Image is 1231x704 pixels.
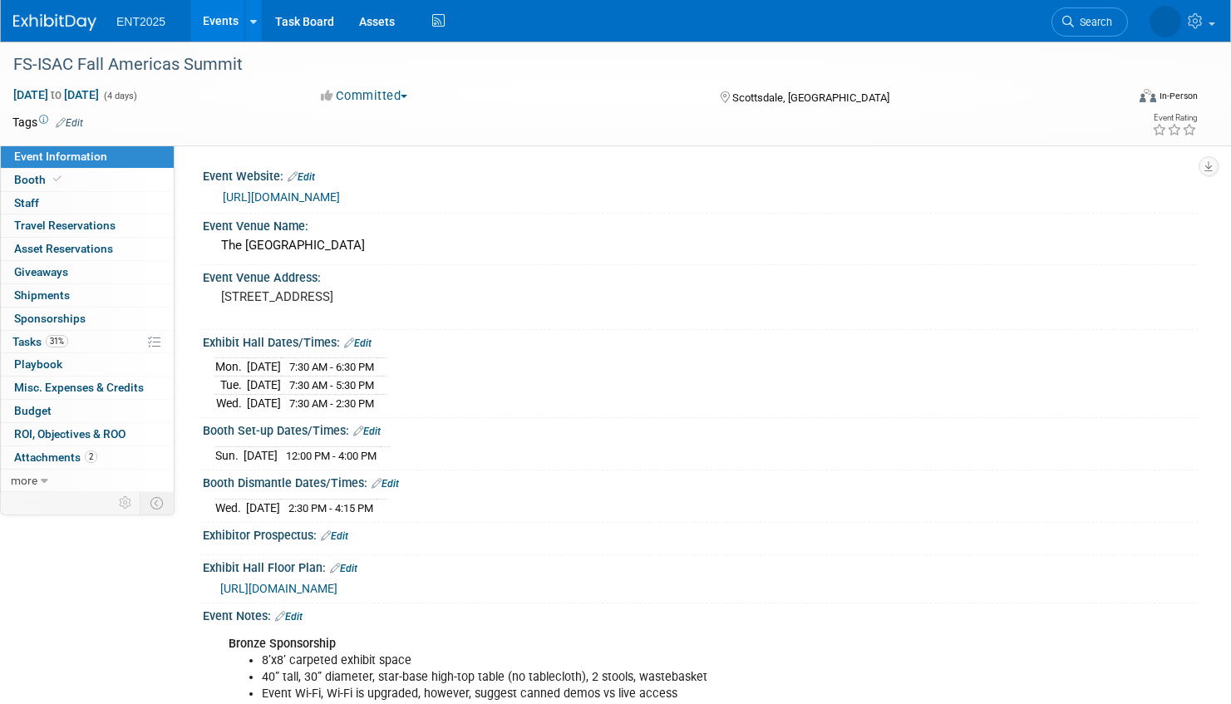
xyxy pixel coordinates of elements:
[203,603,1198,625] div: Event Notes:
[315,87,414,105] button: Committed
[1152,114,1197,122] div: Event Rating
[56,117,83,129] a: Edit
[1,331,174,353] a: Tasks31%
[1074,16,1112,28] span: Search
[372,478,399,490] a: Edit
[246,499,280,516] td: [DATE]
[330,563,357,574] a: Edit
[275,611,303,623] a: Edit
[215,446,244,464] td: Sun.
[1,261,174,283] a: Giveaways
[215,394,247,411] td: Wed.
[247,377,281,395] td: [DATE]
[321,530,348,542] a: Edit
[203,470,1198,492] div: Booth Dismantle Dates/Times:
[262,669,997,686] li: 40” tall, 30” diameter, star-base high-top table (no tablecloth), 2 stools, wastebasket
[1150,6,1181,37] img: Rose Bodin
[215,358,247,377] td: Mon.
[247,358,281,377] td: [DATE]
[1,192,174,214] a: Staff
[289,379,374,391] span: 7:30 AM - 5:30 PM
[14,312,86,325] span: Sponsorships
[46,335,68,347] span: 31%
[85,450,97,463] span: 2
[288,502,373,514] span: 2:30 PM - 4:15 PM
[247,394,281,411] td: [DATE]
[14,150,107,163] span: Event Information
[11,474,37,487] span: more
[14,381,144,394] span: Misc. Expenses & Credits
[1140,89,1156,102] img: Format-Inperson.png
[1,423,174,446] a: ROI, Objectives & ROO
[1,284,174,307] a: Shipments
[1,169,174,191] a: Booth
[48,88,64,101] span: to
[262,652,997,669] li: 8’x8’ carpeted exhibit space
[203,265,1198,286] div: Event Venue Address:
[13,14,96,31] img: ExhibitDay
[203,330,1198,352] div: Exhibit Hall Dates/Times:
[732,91,889,104] span: Scottsdale, [GEOGRAPHIC_DATA]
[220,582,337,595] a: [URL][DOMAIN_NAME]
[14,242,113,255] span: Asset Reservations
[14,219,116,232] span: Travel Reservations
[14,288,70,302] span: Shipments
[1051,7,1128,37] a: Search
[1,470,174,492] a: more
[1,214,174,237] a: Travel Reservations
[1,238,174,260] a: Asset Reservations
[14,265,68,278] span: Giveaways
[288,171,315,183] a: Edit
[1,308,174,330] a: Sponsorships
[286,450,377,462] span: 12:00 PM - 4:00 PM
[14,427,126,441] span: ROI, Objectives & ROO
[1,353,174,376] a: Playbook
[12,114,83,130] td: Tags
[203,418,1198,440] div: Booth Set-up Dates/Times:
[289,361,374,373] span: 7:30 AM - 6:30 PM
[203,164,1198,185] div: Event Website:
[140,492,175,514] td: Toggle Event Tabs
[1,145,174,168] a: Event Information
[215,499,246,516] td: Wed.
[215,377,247,395] td: Tue.
[344,337,372,349] a: Edit
[14,404,52,417] span: Budget
[1,377,174,399] a: Misc. Expenses & Credits
[1,400,174,422] a: Budget
[221,289,599,304] pre: [STREET_ADDRESS]
[14,196,39,209] span: Staff
[1,446,174,469] a: Attachments2
[53,175,62,184] i: Booth reservation complete
[14,450,97,464] span: Attachments
[203,214,1198,234] div: Event Venue Name:
[215,233,1185,258] div: The [GEOGRAPHIC_DATA]
[111,492,140,514] td: Personalize Event Tab Strip
[262,686,997,702] li: Event Wi-Fi, Wi-Fi is upgraded, however, suggest canned demos vs live access
[14,357,62,371] span: Playbook
[244,446,278,464] td: [DATE]
[102,91,137,101] span: (4 days)
[7,50,1097,80] div: FS-ISAC Fall Americas Summit
[12,87,100,102] span: [DATE] [DATE]
[353,426,381,437] a: Edit
[1159,90,1198,102] div: In-Person
[14,173,65,186] span: Booth
[229,637,336,651] b: Bronze Sponsorship
[203,523,1198,544] div: Exhibitor Prospectus:
[12,335,68,348] span: Tasks
[289,397,374,410] span: 7:30 AM - 2:30 PM
[203,555,1198,577] div: Exhibit Hall Floor Plan:
[223,190,340,204] a: [URL][DOMAIN_NAME]
[116,15,165,28] span: ENT2025
[1021,86,1198,111] div: Event Format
